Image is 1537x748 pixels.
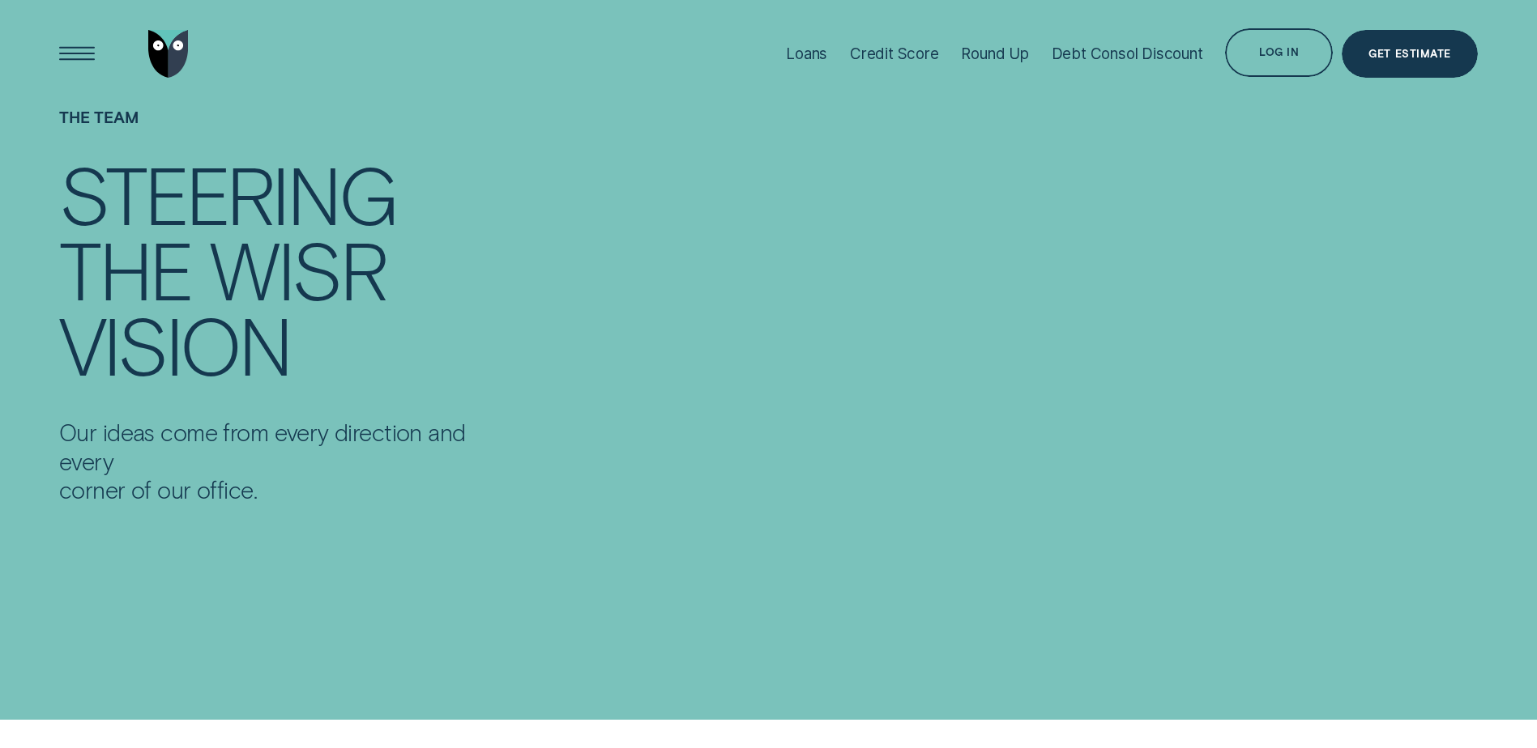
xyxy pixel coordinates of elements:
[786,45,827,63] div: Loans
[1342,30,1478,79] a: Get Estimate
[1052,45,1203,63] div: Debt Consol Discount
[53,30,101,79] button: Open Menu
[59,156,525,381] h4: Steering the Wisr vision
[961,45,1029,63] div: Round Up
[850,45,939,63] div: Credit Score
[148,30,189,79] img: Wisr
[59,108,525,157] h1: The Team
[210,232,385,307] div: Wisr
[1225,28,1333,77] button: Log in
[59,232,192,307] div: the
[59,418,525,505] p: Our ideas come from every direction and every corner of our office.
[59,307,290,382] div: vision
[59,156,395,232] div: Steering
